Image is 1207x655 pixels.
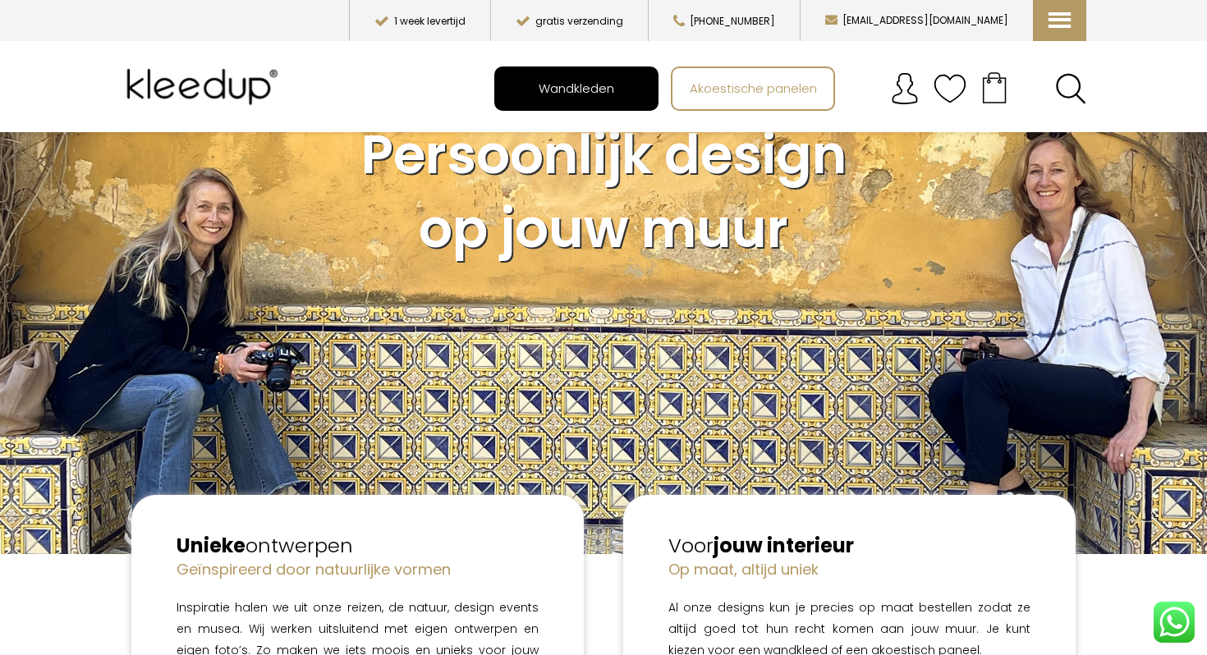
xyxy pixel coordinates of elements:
[177,559,539,579] h4: Geïnspireerd door natuurlijke vormen
[419,191,788,266] span: op jouw muur
[668,559,1030,579] h4: Op maat, altijd uniek
[496,68,657,109] a: Wandkleden
[934,72,966,105] img: verlanglijstje.svg
[361,117,847,192] span: Persoonlijk design
[966,66,1022,108] a: Your cart
[530,72,623,103] span: Wandkleden
[888,72,921,105] img: account.svg
[672,68,833,109] a: Akoestische panelen
[1055,73,1086,104] a: Search
[681,72,826,103] span: Akoestische panelen
[121,54,290,120] img: Kleedup
[494,66,1099,111] nav: Main menu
